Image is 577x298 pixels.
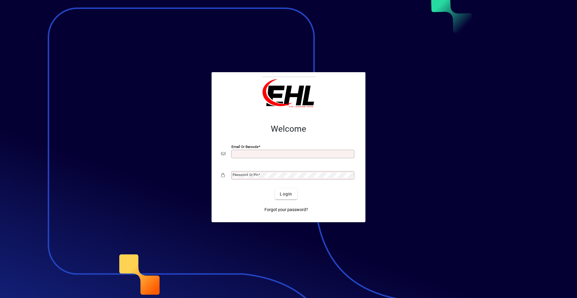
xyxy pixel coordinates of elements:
button: Login [275,189,297,199]
h2: Welcome [221,124,356,134]
mat-label: Password or Pin [233,173,258,177]
a: Forgot your password? [262,204,310,215]
mat-label: Email or Barcode [231,145,258,149]
span: Login [280,191,292,197]
span: Forgot your password? [264,207,308,213]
